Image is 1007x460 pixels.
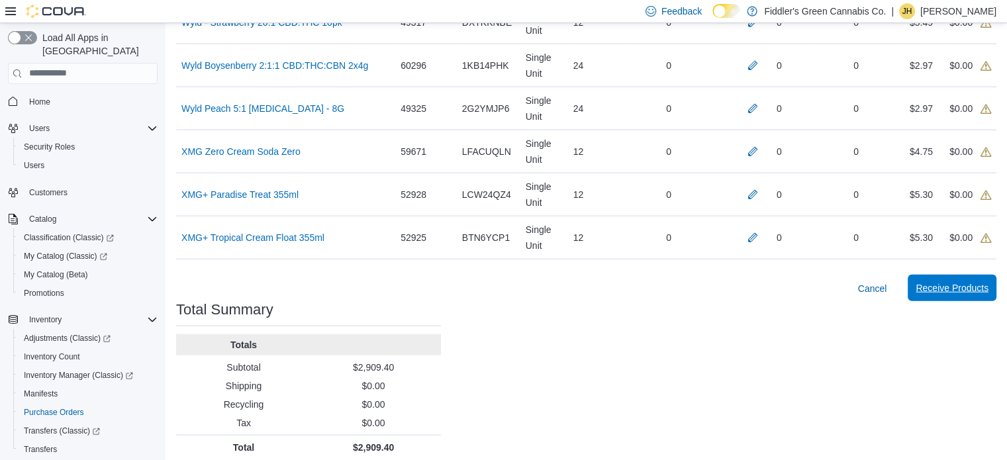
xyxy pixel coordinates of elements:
[661,5,702,18] span: Feedback
[24,426,100,436] span: Transfers (Classic)
[3,119,163,138] button: Users
[777,230,782,246] div: 0
[568,224,625,251] div: 12
[949,187,991,203] div: $0.00
[24,184,158,201] span: Customers
[19,423,105,439] a: Transfers (Classic)
[311,416,436,430] p: $0.00
[24,288,64,299] span: Promotions
[520,87,568,130] div: Single Unit
[19,404,158,420] span: Purchase Orders
[181,101,344,116] a: Wyld Peach 5:1 [MEDICAL_DATA] - 8G
[19,349,158,365] span: Inventory Count
[19,267,158,283] span: My Catalog (Beta)
[181,58,368,73] a: Wyld Boysenberry 2:1:1 CBD:THC:CBN 2x4g
[625,224,713,251] div: 0
[13,228,163,247] a: Classification (Classic)
[712,4,740,18] input: Dark Mode
[13,366,163,385] a: Inventory Manager (Classic)
[311,361,436,374] p: $2,909.40
[814,181,898,208] div: 0
[19,248,158,264] span: My Catalog (Classic)
[29,123,50,134] span: Users
[24,333,111,344] span: Adjustments (Classic)
[13,385,163,403] button: Manifests
[916,281,988,295] span: Receive Products
[814,138,898,165] div: 0
[898,224,944,251] div: $5.30
[26,5,86,18] img: Cova
[401,101,426,116] span: 49325
[777,187,782,203] div: 0
[19,349,85,365] a: Inventory Count
[29,214,56,224] span: Catalog
[3,92,163,111] button: Home
[19,230,158,246] span: Classification (Classic)
[19,139,158,155] span: Security Roles
[24,93,158,110] span: Home
[13,247,163,265] a: My Catalog (Classic)
[19,158,50,173] a: Users
[520,173,568,216] div: Single Unit
[19,386,63,402] a: Manifests
[181,144,301,160] a: XMG Zero Cream Soda Zero
[949,230,991,246] div: $0.00
[949,58,991,73] div: $0.00
[24,120,158,136] span: Users
[13,284,163,302] button: Promotions
[13,347,163,366] button: Inventory Count
[24,232,114,243] span: Classification (Classic)
[24,444,57,455] span: Transfers
[13,403,163,422] button: Purchase Orders
[401,58,426,73] span: 60296
[311,441,436,454] p: $2,909.40
[181,187,299,203] a: XMG+ Paradise Treat 355ml
[858,282,887,295] span: Cancel
[13,329,163,347] a: Adjustments (Classic)
[181,230,324,246] a: XMG+ Tropical Cream Float 355ml
[520,130,568,173] div: Single Unit
[19,441,158,457] span: Transfers
[401,144,426,160] span: 59671
[24,407,84,418] span: Purchase Orders
[19,267,93,283] a: My Catalog (Beta)
[777,58,782,73] div: 0
[24,211,62,227] button: Catalog
[19,139,80,155] a: Security Roles
[462,230,510,246] span: BTN6YCP1
[181,398,306,411] p: Recycling
[13,440,163,459] button: Transfers
[19,158,158,173] span: Users
[24,312,158,328] span: Inventory
[29,97,50,107] span: Home
[568,52,625,79] div: 24
[24,312,67,328] button: Inventory
[24,269,88,280] span: My Catalog (Beta)
[24,251,107,261] span: My Catalog (Classic)
[908,275,996,301] button: Receive Products
[24,211,158,227] span: Catalog
[568,181,625,208] div: 12
[24,185,73,201] a: Customers
[19,404,89,420] a: Purchase Orders
[891,3,894,19] p: |
[24,142,75,152] span: Security Roles
[898,52,944,79] div: $2.97
[625,138,713,165] div: 0
[920,3,996,19] p: [PERSON_NAME]
[13,422,163,440] a: Transfers (Classic)
[3,310,163,329] button: Inventory
[814,52,898,79] div: 0
[24,94,56,110] a: Home
[13,265,163,284] button: My Catalog (Beta)
[19,423,158,439] span: Transfers (Classic)
[401,187,426,203] span: 52928
[462,187,511,203] span: LCW24QZ4
[29,314,62,325] span: Inventory
[568,138,625,165] div: 12
[520,216,568,259] div: Single Unit
[568,95,625,122] div: 24
[181,441,306,454] p: Total
[29,187,68,198] span: Customers
[19,330,158,346] span: Adjustments (Classic)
